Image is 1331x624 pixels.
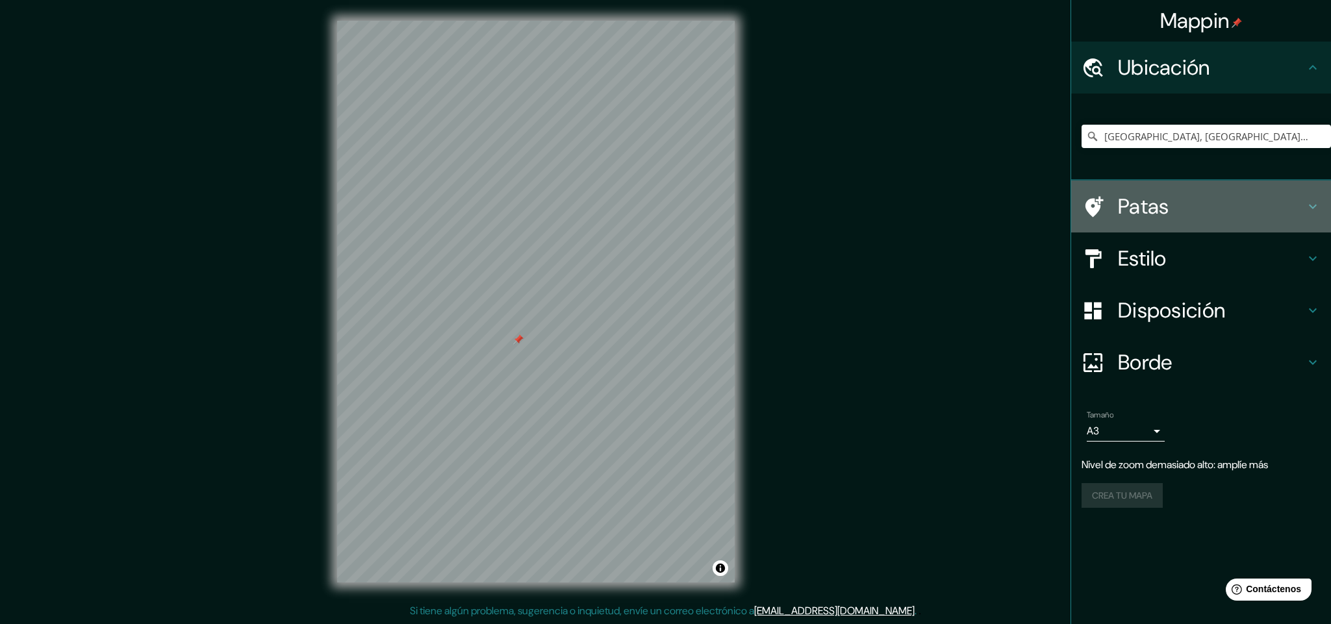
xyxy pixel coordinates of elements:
[337,21,735,582] canvas: Mapa
[1071,336,1331,388] div: Borde
[1071,181,1331,232] div: Patas
[1071,42,1331,94] div: Ubicación
[1215,573,1317,610] iframe: Lanzador de widgets de ayuda
[1071,284,1331,336] div: Disposición
[1118,297,1225,324] font: Disposición
[1082,458,1268,471] font: Nivel de zoom demasiado alto: amplíe más
[1118,193,1169,220] font: Patas
[1087,421,1165,442] div: A3
[917,603,919,618] font: .
[754,604,915,618] a: [EMAIL_ADDRESS][DOMAIN_NAME]
[1160,7,1230,34] font: Mappin
[1087,410,1113,420] font: Tamaño
[915,604,917,618] font: .
[1118,349,1173,376] font: Borde
[1071,232,1331,284] div: Estilo
[919,603,921,618] font: .
[1082,125,1331,148] input: Elige tu ciudad o zona
[410,604,754,618] font: Si tiene algún problema, sugerencia o inquietud, envíe un correo electrónico a
[1118,245,1167,272] font: Estilo
[1087,424,1099,438] font: A3
[1232,18,1242,28] img: pin-icon.png
[713,560,728,576] button: Activar o desactivar atribución
[1118,54,1210,81] font: Ubicación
